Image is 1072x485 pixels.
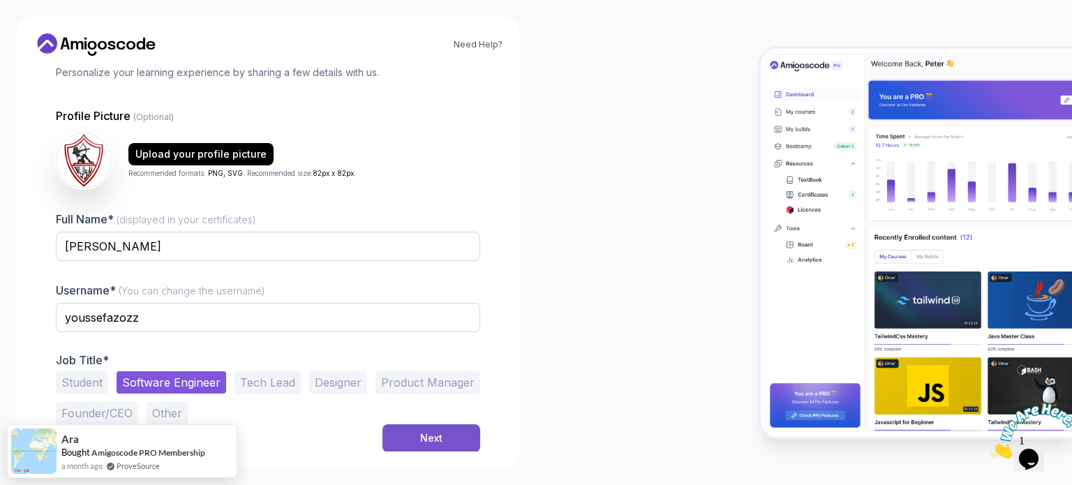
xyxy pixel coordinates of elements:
a: Home link [33,33,159,56]
span: Bought [61,447,90,458]
label: Username* [56,283,265,297]
span: a month ago [61,460,103,472]
p: Recommended formats: . Recommended size: . [128,168,356,179]
p: Personalize your learning experience by sharing a few details with us. [56,66,480,80]
span: (Optional) [133,112,174,122]
button: Software Engineer [117,371,226,394]
iframe: chat widget [985,398,1072,464]
input: Enter your Username [56,303,480,332]
img: Amigoscode Dashboard [761,49,1072,437]
a: Need Help? [454,39,502,50]
button: Designer [309,371,367,394]
img: provesource social proof notification image [11,428,57,474]
span: (You can change the username) [119,285,265,297]
span: PNG, SVG [208,169,243,177]
button: Tech Lead [234,371,301,394]
img: Chat attention grabber [6,6,92,61]
div: Next [420,431,442,445]
div: Upload your profile picture [135,147,267,161]
img: user profile image [57,133,111,188]
span: Ara [61,433,79,445]
p: Profile Picture [56,107,480,124]
p: Job Title* [56,353,480,367]
input: Enter your Full Name [56,232,480,261]
button: Upload your profile picture [128,143,274,165]
button: Product Manager [375,371,480,394]
label: Full Name* [56,212,256,226]
button: Student [56,371,108,394]
span: 1 [6,6,11,17]
span: (displayed in your certificates) [117,214,256,225]
a: ProveSource [117,460,160,472]
button: Next [382,424,480,452]
a: Amigoscode PRO Membership [91,447,205,458]
button: Other [147,402,188,424]
span: 82px x 82px [313,169,354,177]
button: Founder/CEO [56,402,138,424]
